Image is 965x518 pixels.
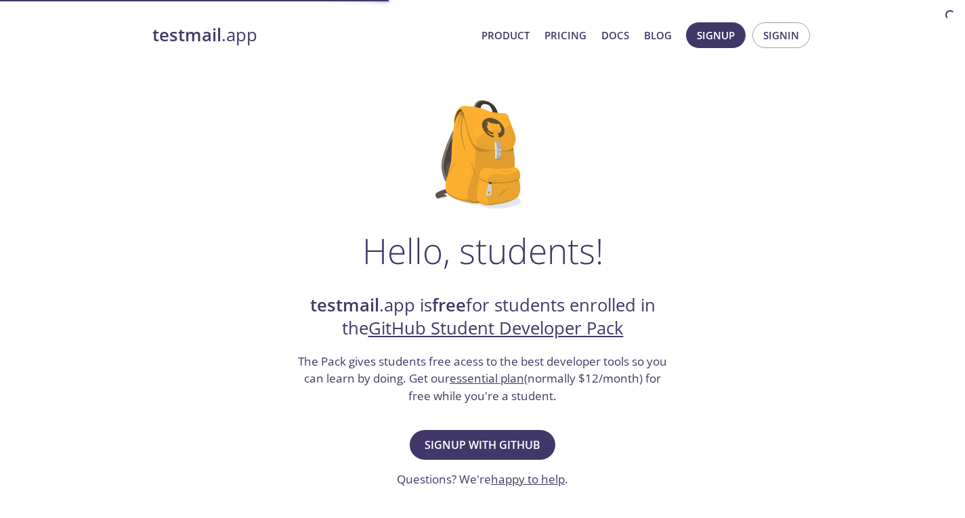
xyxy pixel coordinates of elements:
[297,294,669,341] h2: .app is for students enrolled in the
[686,22,746,48] button: Signup
[152,23,221,47] strong: testmail
[297,353,669,405] h3: The Pack gives students free acess to the best developer tools so you can learn by doing. Get our...
[432,293,466,317] strong: free
[152,24,471,47] a: testmail.app
[544,26,586,44] a: Pricing
[697,26,735,44] span: Signup
[752,22,810,48] button: Signin
[435,100,530,209] img: github-student-backpack.png
[491,471,565,487] a: happy to help
[410,430,555,460] button: Signup with GitHub
[310,293,379,317] strong: testmail
[368,316,624,340] a: GitHub Student Developer Pack
[481,26,530,44] a: Product
[450,370,524,386] a: essential plan
[362,230,603,271] h1: Hello, students!
[601,26,629,44] a: Docs
[425,435,540,454] span: Signup with GitHub
[644,26,672,44] a: Blog
[397,471,568,488] h3: Questions? We're .
[763,26,799,44] span: Signin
